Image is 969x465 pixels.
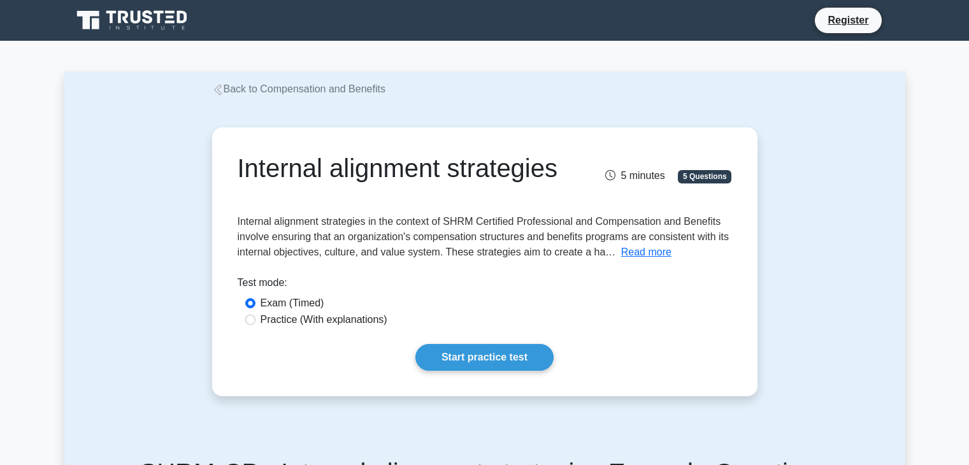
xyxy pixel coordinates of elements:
span: 5 minutes [605,170,664,181]
div: Test mode: [238,275,732,296]
a: Register [820,12,876,28]
span: 5 Questions [678,170,731,183]
span: Internal alignment strategies in the context of SHRM Certified Professional and Compensation and ... [238,216,729,257]
h1: Internal alignment strategies [238,153,562,183]
label: Exam (Timed) [261,296,324,311]
a: Start practice test [415,344,554,371]
button: Read more [621,245,671,260]
a: Back to Compensation and Benefits [212,83,385,94]
label: Practice (With explanations) [261,312,387,327]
